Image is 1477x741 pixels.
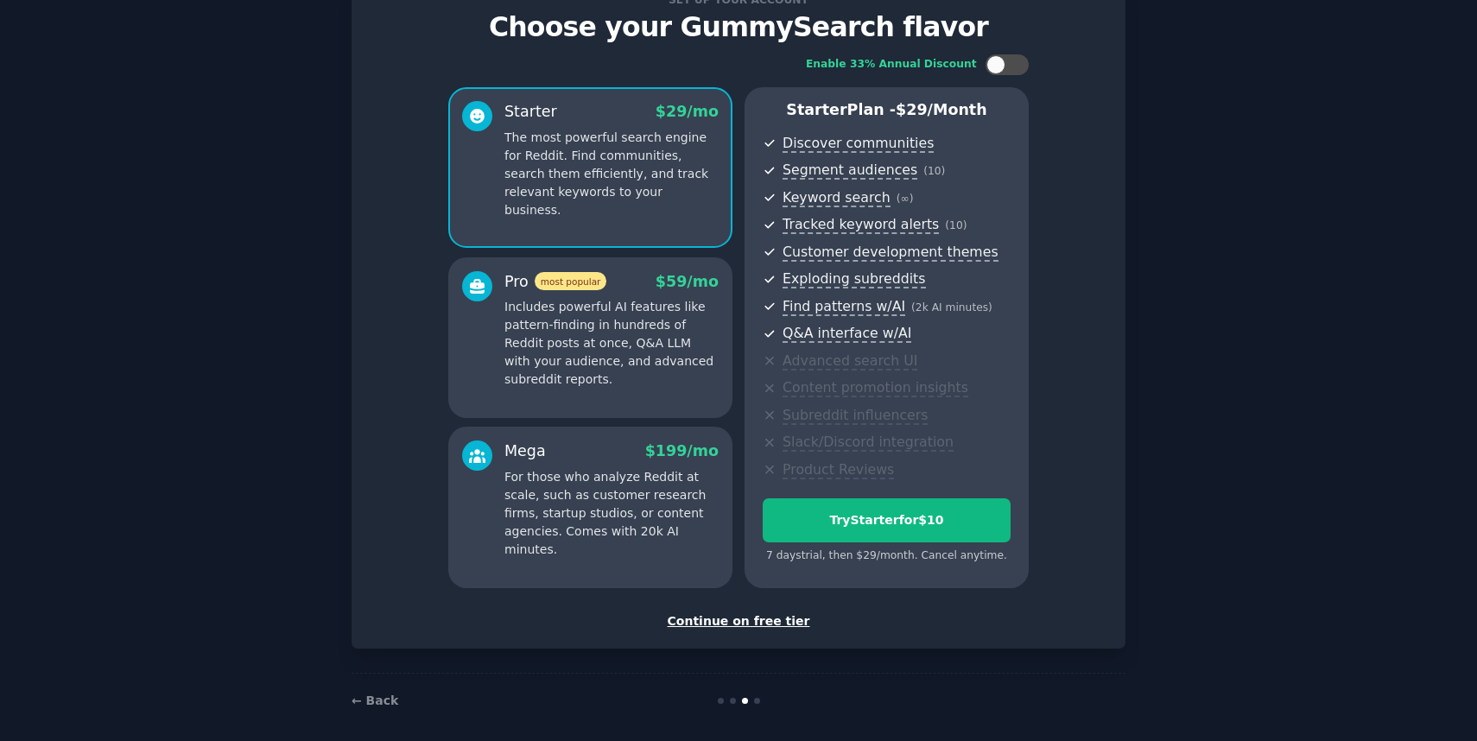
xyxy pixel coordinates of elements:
div: 7 days trial, then $ 29 /month . Cancel anytime. [763,548,1011,564]
span: Subreddit influencers [783,407,928,425]
span: Q&A interface w/AI [783,325,911,343]
a: ← Back [352,693,398,707]
span: Exploding subreddits [783,270,925,288]
div: Try Starter for $10 [764,511,1010,529]
p: Choose your GummySearch flavor [370,12,1107,42]
span: ( ∞ ) [897,193,914,205]
span: ( 10 ) [923,165,945,177]
span: Find patterns w/AI [783,298,905,316]
span: most popular [535,272,607,290]
span: Customer development themes [783,244,998,262]
span: Advanced search UI [783,352,917,370]
div: Continue on free tier [370,612,1107,630]
span: Slack/Discord integration [783,434,954,452]
span: $ 199 /mo [645,442,719,459]
span: ( 10 ) [945,219,967,231]
span: Content promotion insights [783,379,968,397]
button: TryStarterfor$10 [763,498,1011,542]
span: Keyword search [783,189,891,207]
span: Product Reviews [783,461,894,479]
p: Starter Plan - [763,99,1011,121]
div: Mega [504,440,546,462]
span: Segment audiences [783,161,917,180]
span: ( 2k AI minutes ) [911,301,992,313]
p: Includes powerful AI features like pattern-finding in hundreds of Reddit posts at once, Q&A LLM w... [504,298,719,389]
span: $ 59 /mo [656,273,719,290]
span: $ 29 /month [896,101,987,118]
span: Discover communities [783,135,934,153]
div: Starter [504,101,557,123]
div: Pro [504,271,606,293]
span: Tracked keyword alerts [783,216,939,234]
p: For those who analyze Reddit at scale, such as customer research firms, startup studios, or conte... [504,468,719,559]
div: Enable 33% Annual Discount [806,57,977,73]
p: The most powerful search engine for Reddit. Find communities, search them efficiently, and track ... [504,129,719,219]
span: $ 29 /mo [656,103,719,120]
